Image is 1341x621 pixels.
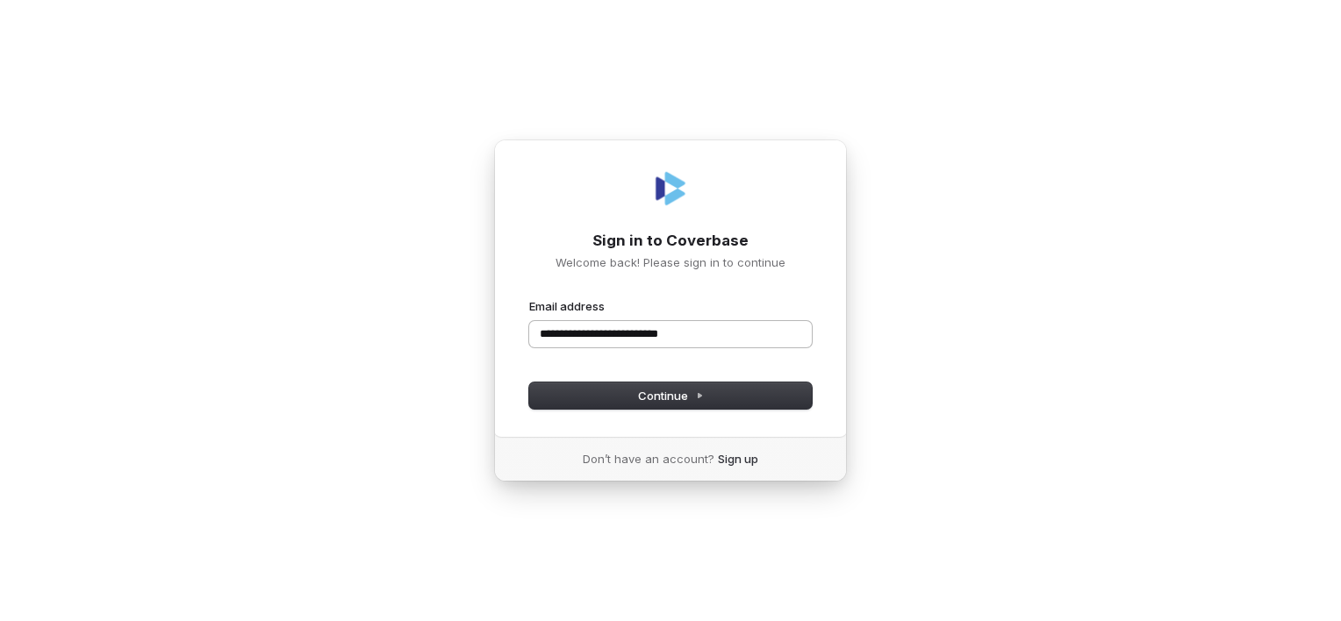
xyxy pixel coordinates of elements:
span: Continue [638,388,704,403]
span: Don’t have an account? [583,451,714,467]
button: Continue [529,382,812,409]
p: Welcome back! Please sign in to continue [529,254,812,270]
a: Sign up [718,451,758,467]
h1: Sign in to Coverbase [529,231,812,252]
img: Coverbase [649,168,692,210]
label: Email address [529,298,605,314]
